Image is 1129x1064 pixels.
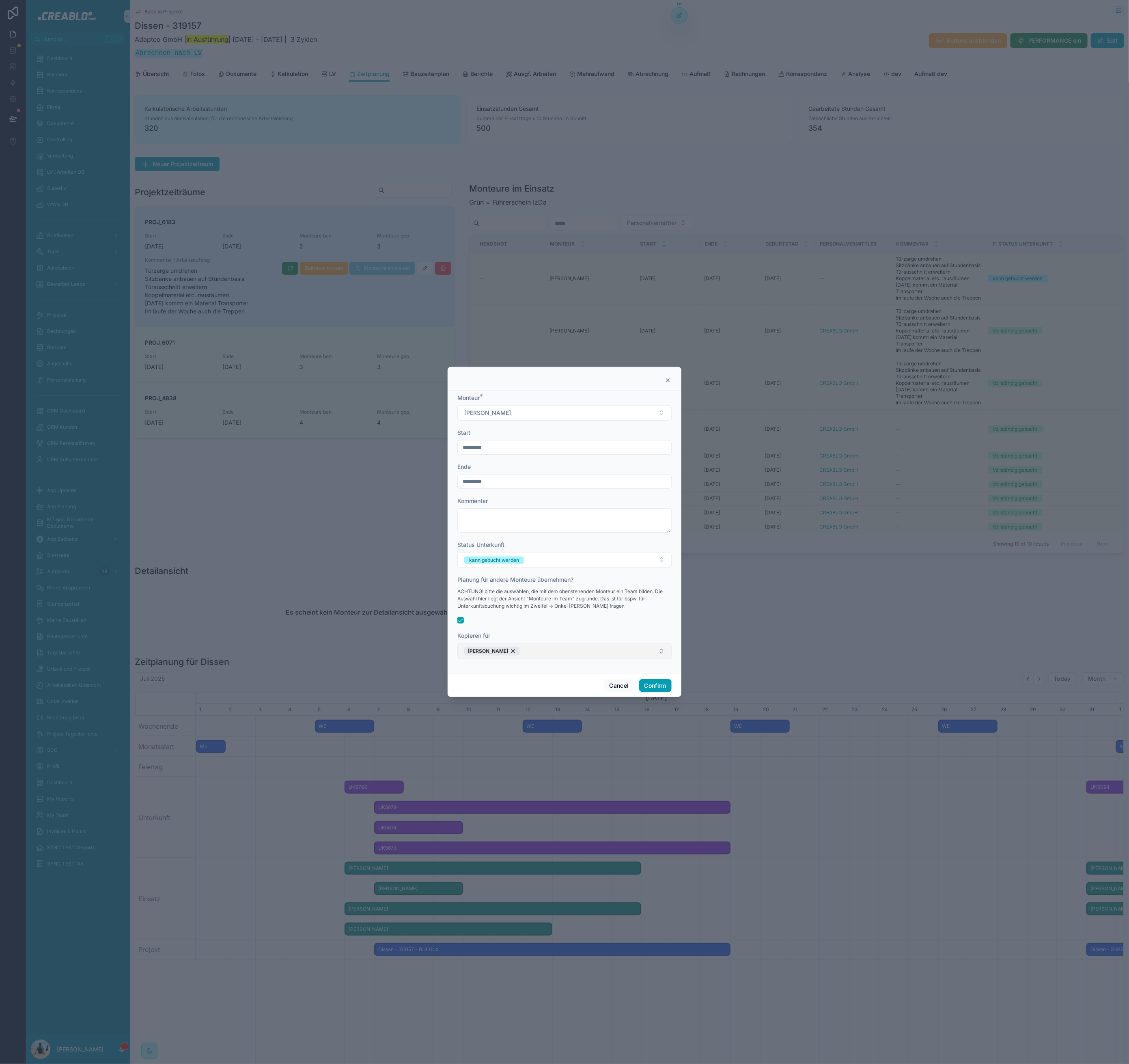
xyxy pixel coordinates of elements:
span: Status Unterkunft [457,541,504,548]
button: Select Button [457,405,672,421]
button: Select Button [457,552,672,568]
button: Select Button [457,643,672,659]
span: Planung für andere Monteure übernehmen? [457,576,573,583]
button: Cancel [604,679,634,692]
div: kann gebucht werden [469,557,519,564]
span: Ende [457,463,471,470]
p: ACHTUNG! bitte die auswählen, die mit dem obenstehenden Monteur ein Team bilden. Die Auswahl hier... [457,588,672,610]
button: Unselect 230 [464,647,520,656]
span: Kopieren für [457,632,490,639]
span: [PERSON_NAME] [464,409,511,417]
span: [PERSON_NAME] [468,648,508,654]
span: Monteur [457,394,480,401]
span: Start [457,429,470,436]
button: Confirm [639,679,672,692]
span: Kommentar [457,497,488,504]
